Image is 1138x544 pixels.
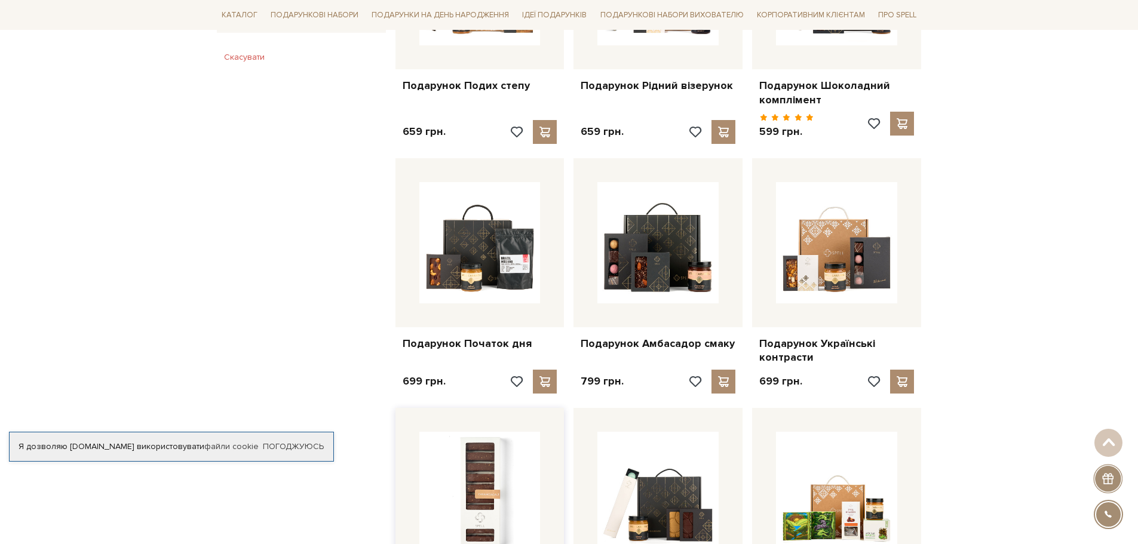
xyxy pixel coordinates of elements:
p: 659 грн. [403,125,446,139]
p: 799 грн. [581,374,624,388]
p: 699 грн. [759,374,802,388]
a: Подарунок Рідний візерунок [581,79,735,93]
a: Подарунок Амбасадор смаку [581,337,735,351]
div: Я дозволяю [DOMAIN_NAME] використовувати [10,441,333,452]
a: Подарункові набори вихователю [596,5,749,25]
a: Подарунок Подих степу [403,79,557,93]
a: Подарунок Початок дня [403,337,557,351]
button: Скасувати [217,48,272,67]
a: Погоджуюсь [263,441,324,452]
a: Подарунок Українські контрасти [759,337,914,365]
a: Ідеї подарунків [517,6,591,24]
p: 599 грн. [759,125,814,139]
p: 699 грн. [403,374,446,388]
p: 659 грн. [581,125,624,139]
a: Каталог [217,6,262,24]
a: Подарункові набори [266,6,363,24]
a: Корпоративним клієнтам [752,5,870,25]
a: файли cookie [204,441,259,451]
a: Подарунок Шоколадний комплімент [759,79,914,107]
a: Про Spell [873,6,921,24]
a: Подарунки на День народження [367,6,514,24]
